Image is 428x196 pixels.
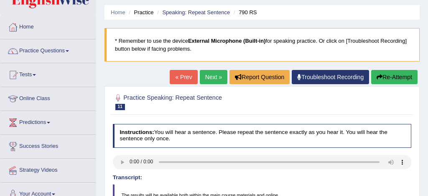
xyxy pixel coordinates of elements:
li: 790 RS [232,8,257,16]
a: Practice Questions [0,39,96,60]
b: External Microphone (Built-in) [188,38,266,44]
span: 11 [115,104,125,110]
a: Next » [200,70,227,84]
a: Troubleshoot Recording [292,70,369,84]
a: Speaking: Repeat Sentence [162,9,230,15]
h4: You will hear a sentence. Please repeat the sentence exactly as you hear it. You will hear the se... [113,124,412,148]
b: Instructions: [120,129,154,135]
a: Predictions [0,111,96,132]
h2: Practice Speaking: Repeat Sentence [113,93,298,110]
li: Practice [127,8,153,16]
a: Online Class [0,87,96,108]
h4: Transcript: [113,175,412,181]
blockquote: * Remember to use the device for speaking practice. Or click on [Troubleshoot Recording] button b... [104,28,420,62]
a: Strategy Videos [0,159,96,180]
button: Report Question [229,70,290,84]
a: Home [0,15,96,36]
a: Home [111,9,125,15]
a: Success Stories [0,135,96,156]
button: Re-Attempt [371,70,418,84]
a: Tests [0,63,96,84]
a: « Prev [170,70,197,84]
